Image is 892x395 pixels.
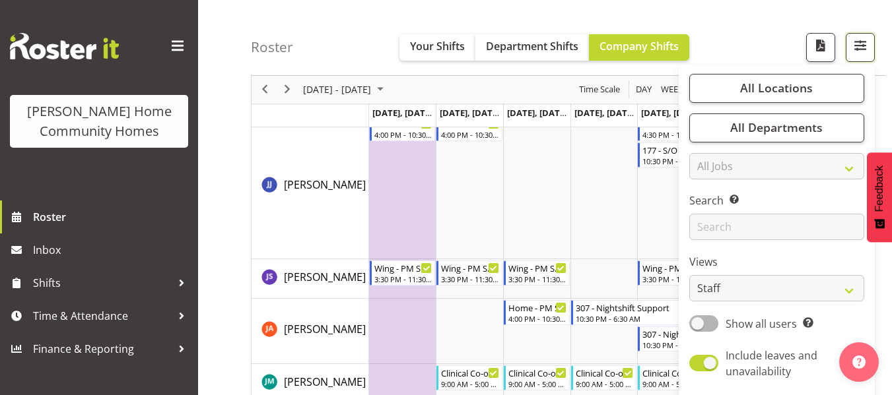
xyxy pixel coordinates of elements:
button: Filter Shifts [846,33,875,62]
span: Feedback [874,166,885,212]
span: Roster [33,207,191,227]
span: Inbox [33,240,191,260]
div: [PERSON_NAME] Home Community Homes [23,102,175,141]
span: Finance & Reporting [33,339,172,359]
button: Feedback - Show survey [867,152,892,242]
img: Rosterit website logo [10,33,119,59]
span: Time & Attendance [33,306,172,326]
img: help-xxl-2.png [852,355,866,369]
span: Shifts [33,273,172,293]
